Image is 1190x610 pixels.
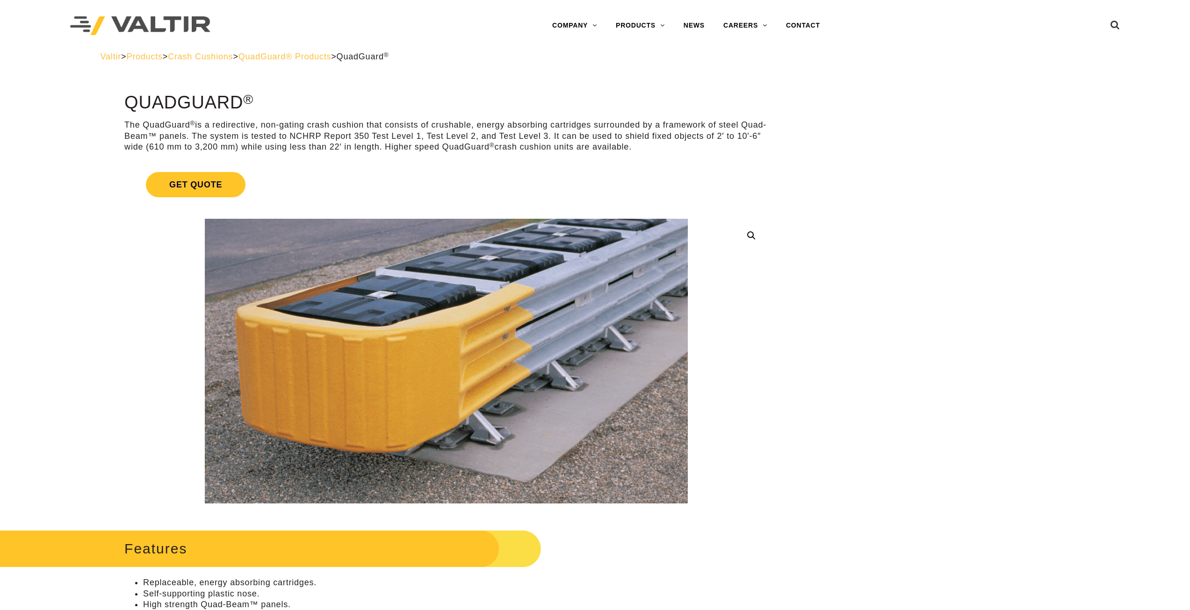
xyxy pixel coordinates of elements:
[714,16,777,35] a: CAREERS
[101,51,1090,62] div: > > > >
[124,161,768,208] a: Get Quote
[124,120,768,152] p: The QuadGuard is a redirective, non-gating crash cushion that consists of crushable, energy absor...
[777,16,829,35] a: CONTACT
[146,172,245,197] span: Get Quote
[124,93,768,113] h1: QuadGuard
[168,52,233,61] a: Crash Cushions
[190,120,195,127] sup: ®
[143,588,768,599] li: Self-supporting plastic nose.
[384,51,389,58] sup: ®
[490,142,495,149] sup: ®
[238,52,332,61] a: QuadGuard® Products
[101,52,121,61] a: Valtir
[143,577,768,588] li: Replaceable, energy absorbing cartridges.
[243,92,253,107] sup: ®
[70,16,210,36] img: Valtir
[606,16,674,35] a: PRODUCTS
[543,16,606,35] a: COMPANY
[337,52,389,61] span: QuadGuard
[674,16,714,35] a: NEWS
[126,52,162,61] a: Products
[143,599,768,610] li: High strength Quad-Beam™ panels.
